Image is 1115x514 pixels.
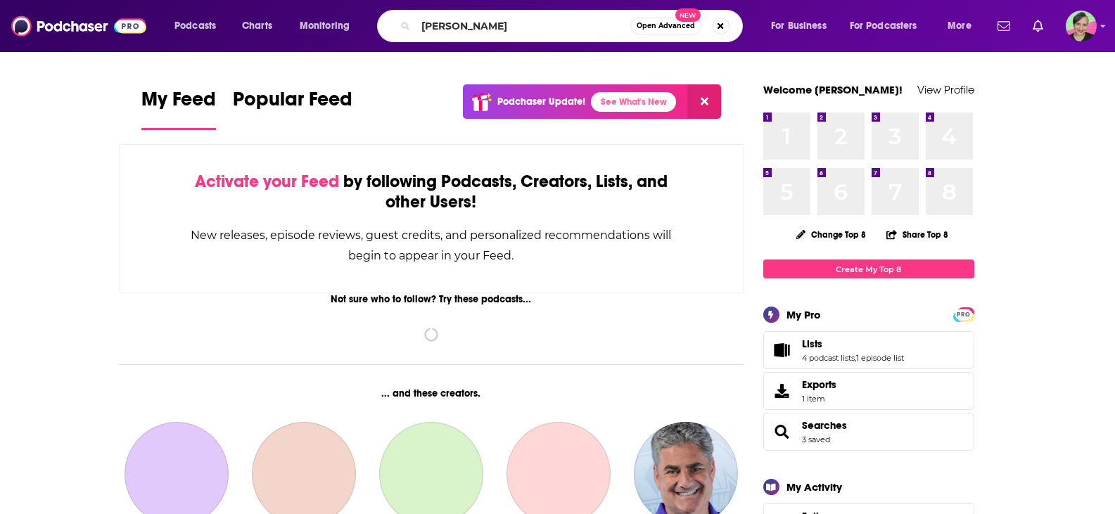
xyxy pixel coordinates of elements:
button: Change Top 8 [788,226,875,243]
span: Open Advanced [637,23,695,30]
span: Lists [802,338,822,350]
span: , [855,353,856,363]
a: 4 podcast lists [802,353,855,363]
span: Monitoring [300,16,350,36]
a: 1 episode list [856,353,904,363]
a: PRO [955,309,972,319]
span: For Business [771,16,827,36]
a: Lists [768,340,796,360]
a: Exports [763,372,974,410]
button: Share Top 8 [886,221,949,248]
button: open menu [761,15,844,37]
a: My Feed [141,87,216,130]
a: Popular Feed [233,87,352,130]
a: Searches [802,419,847,432]
span: 1 item [802,394,836,404]
a: Show notifications dropdown [1027,14,1049,38]
span: Exports [802,378,836,391]
span: Logged in as LizDVictoryBelt [1066,11,1097,41]
span: Charts [242,16,272,36]
span: PRO [955,309,972,320]
button: open menu [290,15,368,37]
span: Exports [768,381,796,401]
a: Show notifications dropdown [992,14,1016,38]
a: Charts [233,15,281,37]
img: Podchaser - Follow, Share and Rate Podcasts [11,13,146,39]
span: Podcasts [174,16,216,36]
span: More [948,16,971,36]
a: 3 saved [802,435,830,444]
span: For Podcasters [850,16,917,36]
p: Podchaser Update! [497,96,585,108]
span: New [675,8,701,22]
a: View Profile [917,83,974,96]
button: Show profile menu [1066,11,1097,41]
button: open menu [841,15,938,37]
button: open menu [165,15,234,37]
div: New releases, episode reviews, guest credits, and personalized recommendations will begin to appe... [190,225,673,266]
a: Create My Top 8 [763,259,974,278]
a: Searches [768,422,796,442]
input: Search podcasts, credits, & more... [416,15,630,37]
span: My Feed [141,87,216,120]
span: Activate your Feed [195,171,339,192]
div: My Activity [786,480,842,494]
div: My Pro [786,308,821,321]
a: Welcome [PERSON_NAME]! [763,83,903,96]
img: User Profile [1066,11,1097,41]
button: open menu [938,15,989,37]
div: by following Podcasts, Creators, Lists, and other Users! [190,172,673,212]
button: Open AdvancedNew [630,18,701,34]
span: Popular Feed [233,87,352,120]
a: Lists [802,338,904,350]
span: Lists [763,331,974,369]
div: ... and these creators. [119,387,744,399]
div: Search podcasts, credits, & more... [390,10,756,42]
a: See What's New [591,92,676,112]
div: Not sure who to follow? Try these podcasts... [119,293,744,305]
span: Searches [763,413,974,451]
